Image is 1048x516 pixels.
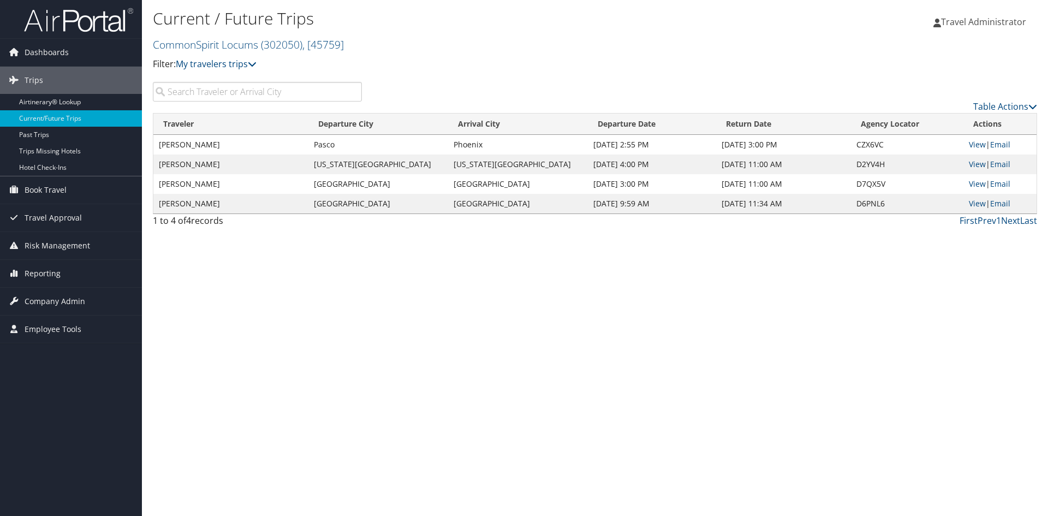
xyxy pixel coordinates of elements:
th: Traveler: activate to sort column ascending [153,114,308,135]
td: [GEOGRAPHIC_DATA] [308,174,448,194]
a: Email [990,179,1010,189]
td: [DATE] 11:00 AM [716,155,851,174]
img: airportal-logo.png [24,7,133,33]
td: [GEOGRAPHIC_DATA] [448,174,588,194]
th: Actions [963,114,1037,135]
span: Dashboards [25,39,69,66]
span: Reporting [25,260,61,287]
td: [DATE] 3:00 PM [588,174,716,194]
th: Arrival City: activate to sort column ascending [448,114,588,135]
a: Email [990,198,1010,209]
td: [GEOGRAPHIC_DATA] [448,194,588,213]
span: 4 [186,215,191,227]
td: D6PNL6 [851,194,963,213]
th: Departure City: activate to sort column ascending [308,114,448,135]
a: Next [1001,215,1020,227]
span: Risk Management [25,232,90,259]
td: [US_STATE][GEOGRAPHIC_DATA] [308,155,448,174]
td: [DATE] 2:55 PM [588,135,716,155]
a: Table Actions [973,100,1037,112]
div: 1 to 4 of records [153,214,362,233]
td: [PERSON_NAME] [153,155,308,174]
a: 1 [996,215,1001,227]
td: [PERSON_NAME] [153,194,308,213]
a: First [960,215,978,227]
th: Agency Locator: activate to sort column ascending [851,114,963,135]
a: My travelers trips [176,58,257,70]
p: Filter: [153,57,742,72]
td: [DATE] 11:34 AM [716,194,851,213]
td: [US_STATE][GEOGRAPHIC_DATA] [448,155,588,174]
span: Travel Administrator [941,16,1026,28]
td: | [963,174,1037,194]
td: Pasco [308,135,448,155]
a: Email [990,159,1010,169]
td: [DATE] 4:00 PM [588,155,716,174]
a: View [969,139,986,150]
td: | [963,135,1037,155]
a: CommonSpirit Locums [153,37,344,52]
span: , [ 45759 ] [302,37,344,52]
span: Book Travel [25,176,67,204]
span: Trips [25,67,43,94]
h1: Current / Future Trips [153,7,742,30]
td: | [963,155,1037,174]
span: ( 302050 ) [261,37,302,52]
td: [DATE] 9:59 AM [588,194,716,213]
a: View [969,198,986,209]
td: Phoenix [448,135,588,155]
span: Company Admin [25,288,85,315]
span: Employee Tools [25,316,81,343]
td: [PERSON_NAME] [153,174,308,194]
td: | [963,194,1037,213]
th: Return Date: activate to sort column ascending [716,114,851,135]
a: View [969,159,986,169]
th: Departure Date: activate to sort column descending [588,114,716,135]
a: View [969,179,986,189]
td: [PERSON_NAME] [153,135,308,155]
a: Last [1020,215,1037,227]
td: [DATE] 11:00 AM [716,174,851,194]
a: Email [990,139,1010,150]
td: D2YV4H [851,155,963,174]
td: [DATE] 3:00 PM [716,135,851,155]
span: Travel Approval [25,204,82,232]
td: CZX6VC [851,135,963,155]
a: Travel Administrator [933,5,1037,38]
td: D7QX5V [851,174,963,194]
input: Search Traveler or Arrival City [153,82,362,102]
a: Prev [978,215,996,227]
td: [GEOGRAPHIC_DATA] [308,194,448,213]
